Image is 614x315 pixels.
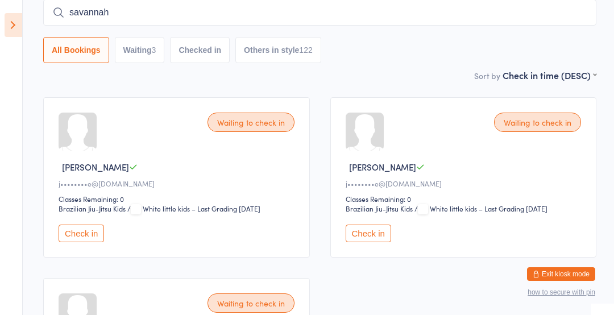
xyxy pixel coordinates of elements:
button: Waiting3 [115,37,165,63]
button: All Bookings [43,37,109,63]
div: Classes Remaining: 0 [346,194,585,204]
button: Others in style122 [235,37,321,63]
button: Checked in [170,37,230,63]
div: Waiting to check in [208,293,294,313]
div: j••••••••e@[DOMAIN_NAME] [59,179,298,188]
span: / White little kids – Last Grading [DATE] [414,204,547,213]
div: j••••••••e@[DOMAIN_NAME] [346,179,585,188]
div: Waiting to check in [494,113,581,132]
button: how to secure with pin [528,288,595,296]
button: Check in [346,225,391,242]
div: Waiting to check in [208,113,294,132]
div: Check in time (DESC) [503,69,596,81]
label: Sort by [474,70,500,81]
div: Classes Remaining: 0 [59,194,298,204]
button: Check in [59,225,104,242]
button: Exit kiosk mode [527,267,595,281]
div: 3 [152,45,156,55]
div: Brazilian Jiu-Jitsu Kids [59,204,126,213]
div: Brazilian Jiu-Jitsu Kids [346,204,413,213]
span: [PERSON_NAME] [349,161,416,173]
span: [PERSON_NAME] [62,161,129,173]
span: / White little kids – Last Grading [DATE] [127,204,260,213]
div: 122 [299,45,312,55]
